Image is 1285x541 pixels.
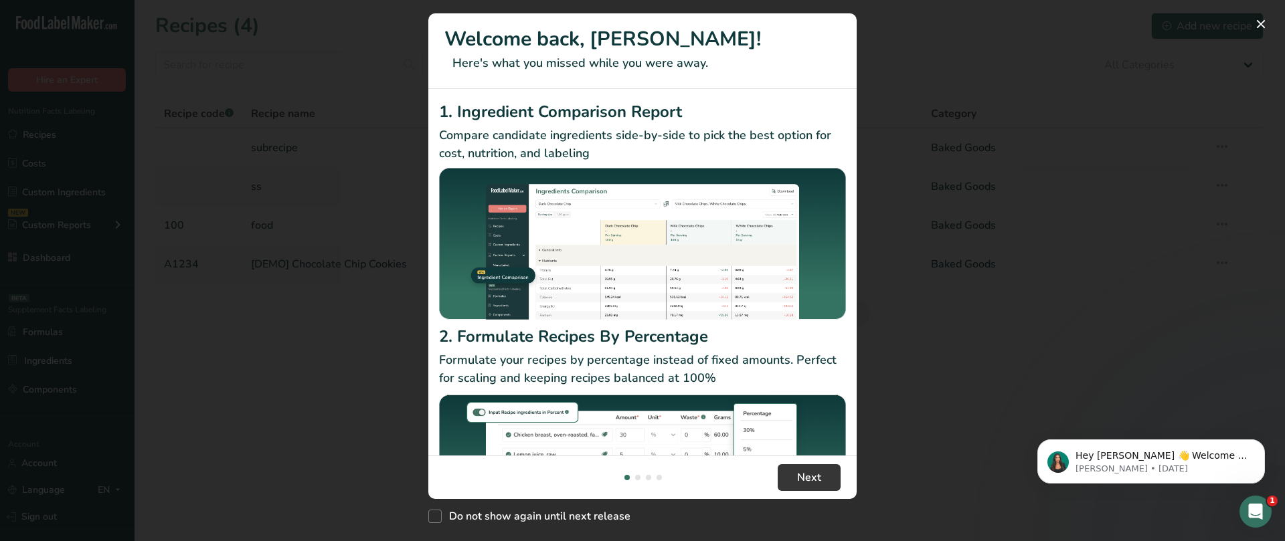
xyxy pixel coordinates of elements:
[442,510,630,523] span: Do not show again until next release
[1239,496,1272,528] iframe: Intercom live chat
[439,324,846,348] h2: 2. Formulate Recipes By Percentage
[439,168,846,320] img: Ingredient Comparison Report
[778,464,841,491] button: Next
[444,54,841,72] p: Here's what you missed while you were away.
[439,126,846,163] p: Compare candidate ingredients side-by-side to pick the best option for cost, nutrition, and labeling
[439,100,846,124] h2: 1. Ingredient Comparison Report
[1267,496,1278,506] span: 1
[439,351,846,387] p: Formulate your recipes by percentage instead of fixed amounts. Perfect for scaling and keeping re...
[1017,411,1285,505] iframe: Intercom notifications message
[444,24,841,54] h1: Welcome back, [PERSON_NAME]!
[797,469,821,485] span: Next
